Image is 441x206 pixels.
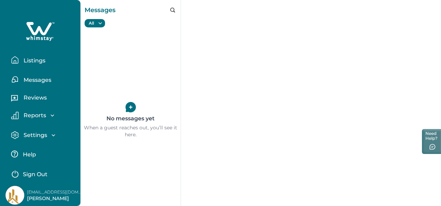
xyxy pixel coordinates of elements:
[21,94,47,101] p: Reviews
[6,186,24,205] img: Whimstay Host
[11,147,72,161] button: Help
[11,72,75,86] button: Messages
[11,92,75,106] button: Reviews
[27,195,83,202] p: [PERSON_NAME]
[21,151,36,158] p: Help
[11,131,75,139] button: Settings
[27,189,83,196] p: [EMAIL_ADDRESS][DOMAIN_NAME]
[11,53,75,67] button: Listings
[11,166,72,180] button: Sign Out
[23,171,47,178] p: Sign Out
[21,112,46,119] p: Reports
[85,5,115,15] p: Messages
[80,125,181,138] p: When a guest reaches out, you’ll see it here.
[21,57,45,64] p: Listings
[11,112,75,119] button: Reports
[21,77,51,84] p: Messages
[170,8,175,12] button: search-icon
[85,19,105,27] button: All
[106,112,155,125] p: No messages yet
[21,132,47,139] p: Settings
